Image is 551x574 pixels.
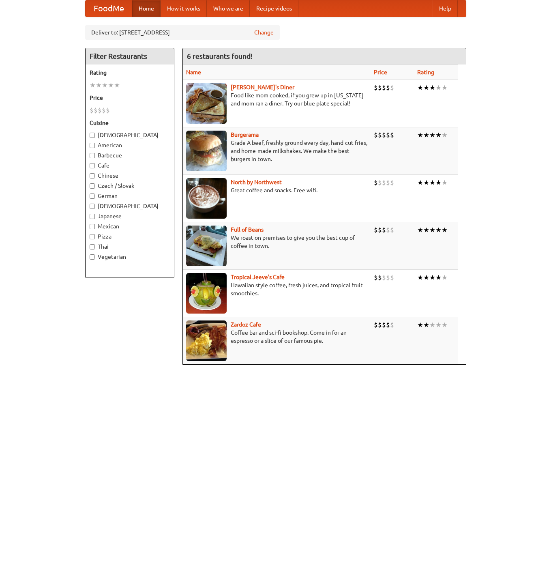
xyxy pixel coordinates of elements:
[108,81,114,90] li: ★
[186,178,227,219] img: north.jpg
[90,163,95,168] input: Cafe
[186,226,227,266] img: beans.jpg
[386,226,390,234] li: $
[85,25,280,40] div: Deliver to: [STREET_ADDRESS]
[382,273,386,282] li: $
[90,143,95,148] input: American
[132,0,161,17] a: Home
[442,226,448,234] li: ★
[374,178,378,187] li: $
[86,48,174,64] h4: Filter Restaurants
[429,131,435,140] li: ★
[90,183,95,189] input: Czech / Slovak
[374,226,378,234] li: $
[186,91,367,107] p: Food like mom cooked, if you grew up in [US_STATE] and mom ran a diner. Try our blue plate special!
[429,226,435,234] li: ★
[390,320,394,329] li: $
[423,320,429,329] li: ★
[161,0,207,17] a: How it works
[90,202,170,210] label: [DEMOGRAPHIC_DATA]
[417,178,423,187] li: ★
[90,94,170,102] h5: Price
[378,226,382,234] li: $
[429,273,435,282] li: ★
[90,254,95,260] input: Vegetarian
[186,273,227,314] img: jeeves.jpg
[90,172,170,180] label: Chinese
[90,234,95,239] input: Pizza
[442,83,448,92] li: ★
[378,131,382,140] li: $
[90,161,170,170] label: Cafe
[382,178,386,187] li: $
[90,69,170,77] h5: Rating
[90,106,94,115] li: $
[423,273,429,282] li: ★
[433,0,458,17] a: Help
[90,204,95,209] input: [DEMOGRAPHIC_DATA]
[90,133,95,138] input: [DEMOGRAPHIC_DATA]
[390,226,394,234] li: $
[378,83,382,92] li: $
[90,193,95,199] input: German
[374,83,378,92] li: $
[106,106,110,115] li: $
[186,234,367,250] p: We roast on premises to give you the best cup of coffee in town.
[442,178,448,187] li: ★
[90,222,170,230] label: Mexican
[90,214,95,219] input: Japanese
[90,119,170,127] h5: Cuisine
[186,69,201,75] a: Name
[90,212,170,220] label: Japanese
[386,320,390,329] li: $
[382,83,386,92] li: $
[254,28,274,37] a: Change
[374,273,378,282] li: $
[231,321,261,328] a: Zardoz Cafe
[423,178,429,187] li: ★
[102,81,108,90] li: ★
[90,224,95,229] input: Mexican
[442,131,448,140] li: ★
[94,106,98,115] li: $
[186,139,367,163] p: Grade A beef, freshly ground every day, hand-cut fries, and home-made milkshakes. We make the bes...
[231,226,264,233] a: Full of Beans
[96,81,102,90] li: ★
[90,192,170,200] label: German
[417,273,423,282] li: ★
[435,178,442,187] li: ★
[231,179,282,185] a: North by Northwest
[382,131,386,140] li: $
[231,84,294,90] b: [PERSON_NAME]'s Diner
[90,81,96,90] li: ★
[114,81,120,90] li: ★
[90,244,95,249] input: Thai
[442,320,448,329] li: ★
[90,131,170,139] label: [DEMOGRAPHIC_DATA]
[435,320,442,329] li: ★
[390,178,394,187] li: $
[186,320,227,361] img: zardoz.jpg
[102,106,106,115] li: $
[186,186,367,194] p: Great coffee and snacks. Free wifi.
[374,69,387,75] a: Price
[231,131,259,138] a: Burgerama
[429,83,435,92] li: ★
[186,281,367,297] p: Hawaiian style coffee, fresh juices, and tropical fruit smoothies.
[187,52,253,60] ng-pluralize: 6 restaurants found!
[423,83,429,92] li: ★
[417,320,423,329] li: ★
[442,273,448,282] li: ★
[390,131,394,140] li: $
[207,0,250,17] a: Who we are
[386,273,390,282] li: $
[90,182,170,190] label: Czech / Slovak
[423,131,429,140] li: ★
[417,69,434,75] a: Rating
[374,320,378,329] li: $
[386,131,390,140] li: $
